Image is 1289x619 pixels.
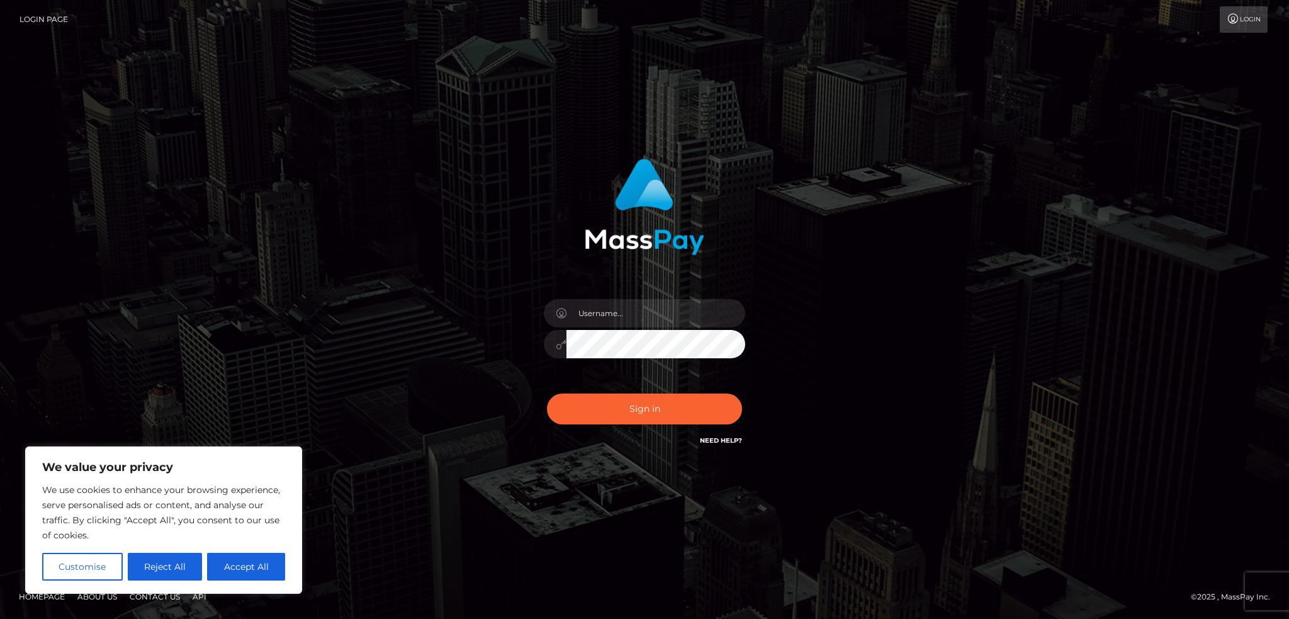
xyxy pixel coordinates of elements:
[207,553,285,581] button: Accept All
[547,394,742,424] button: Sign in
[566,299,745,327] input: Username...
[42,482,285,543] p: We use cookies to enhance your browsing experience, serve personalised ads or content, and analys...
[125,587,185,606] a: Contact Us
[188,587,211,606] a: API
[14,587,70,606] a: Homepage
[585,159,704,255] img: MassPay Login
[72,587,122,606] a: About Us
[42,553,123,581] button: Customise
[25,446,302,594] div: We value your privacy
[42,460,285,475] p: We value your privacy
[700,436,742,445] a: Need Help?
[128,553,203,581] button: Reject All
[20,6,68,33] a: Login Page
[1191,590,1280,604] div: © 2025 , MassPay Inc.
[1220,6,1268,33] a: Login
